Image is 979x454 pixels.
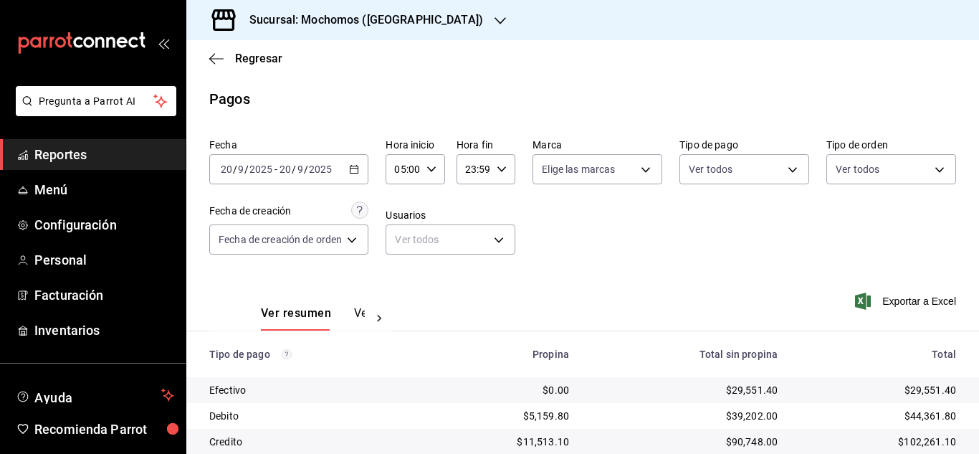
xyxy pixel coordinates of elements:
[679,140,809,150] label: Tipo de pago
[34,145,174,164] span: Reportes
[592,383,778,397] div: $29,551.40
[233,164,237,175] span: /
[39,94,154,109] span: Pregunta a Parrot AI
[304,164,308,175] span: /
[274,164,277,175] span: -
[282,349,292,359] svg: Los pagos realizados con Pay y otras terminales son montos brutos.
[801,349,956,360] div: Total
[308,164,333,175] input: ----
[836,162,879,176] span: Ver todos
[10,104,176,119] a: Pregunta a Parrot AI
[16,86,176,116] button: Pregunta a Parrot AI
[209,140,368,150] label: Fecha
[209,204,291,219] div: Fecha de creación
[858,293,956,310] button: Exportar a Excel
[542,162,615,176] span: Elige las marcas
[34,180,174,199] span: Menú
[158,37,169,49] button: open_drawer_menu
[801,409,956,423] div: $44,361.80
[689,162,732,176] span: Ver todos
[292,164,296,175] span: /
[386,210,515,220] label: Usuarios
[249,164,273,175] input: ----
[801,435,956,449] div: $102,261.10
[34,321,174,340] span: Inventarios
[34,215,174,235] span: Configuración
[592,349,778,360] div: Total sin propina
[261,306,365,331] div: navigation tabs
[592,409,778,423] div: $39,202.00
[261,306,331,331] button: Ver resumen
[209,409,415,423] div: Debito
[457,140,515,150] label: Hora fin
[237,164,244,175] input: --
[354,306,408,331] button: Ver pagos
[34,285,174,305] span: Facturación
[209,88,250,110] div: Pagos
[244,164,249,175] span: /
[438,409,569,423] div: $5,159.80
[209,349,415,360] div: Tipo de pago
[238,11,483,29] h3: Sucursal: Mochomos ([GEOGRAPHIC_DATA])
[235,52,282,65] span: Regresar
[34,250,174,270] span: Personal
[279,164,292,175] input: --
[209,383,415,397] div: Efectivo
[34,420,174,439] span: Recomienda Parrot
[801,383,956,397] div: $29,551.40
[209,435,415,449] div: Credito
[438,435,569,449] div: $11,513.10
[34,387,156,404] span: Ayuda
[209,52,282,65] button: Regresar
[220,164,233,175] input: --
[438,383,569,397] div: $0.00
[826,140,956,150] label: Tipo de orden
[592,435,778,449] div: $90,748.00
[386,224,515,255] div: Ver todos
[386,140,444,150] label: Hora inicio
[297,164,304,175] input: --
[219,232,342,247] span: Fecha de creación de orden
[533,140,662,150] label: Marca
[438,349,569,360] div: Propina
